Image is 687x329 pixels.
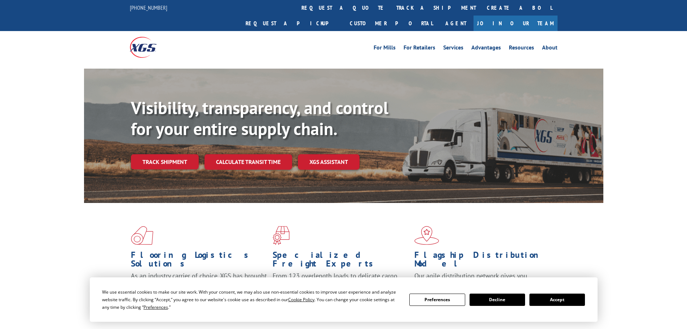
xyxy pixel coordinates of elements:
[471,45,501,53] a: Advantages
[298,154,360,170] a: XGS ASSISTANT
[344,16,438,31] a: Customer Portal
[240,16,344,31] a: Request a pickup
[131,226,153,245] img: xgs-icon-total-supply-chain-intelligence-red
[273,226,290,245] img: xgs-icon-focused-on-flooring-red
[414,251,551,272] h1: Flagship Distribution Model
[438,16,474,31] a: Agent
[409,294,465,306] button: Preferences
[131,96,388,140] b: Visibility, transparency, and control for your entire supply chain.
[529,294,585,306] button: Accept
[470,294,525,306] button: Decline
[273,272,409,304] p: From 123 overlength loads to delicate cargo, our experienced staff knows the best way to move you...
[90,277,598,322] div: Cookie Consent Prompt
[102,288,401,311] div: We use essential cookies to make our site work. With your consent, we may also use non-essential ...
[374,45,396,53] a: For Mills
[131,272,267,297] span: As an industry carrier of choice, XGS has brought innovation and dedication to flooring logistics...
[542,45,558,53] a: About
[130,4,167,11] a: [PHONE_NUMBER]
[404,45,435,53] a: For Retailers
[288,296,314,303] span: Cookie Policy
[131,251,267,272] h1: Flooring Logistics Solutions
[144,304,168,310] span: Preferences
[443,45,463,53] a: Services
[131,154,199,169] a: Track shipment
[414,272,547,289] span: Our agile distribution network gives you nationwide inventory management on demand.
[204,154,292,170] a: Calculate transit time
[414,226,439,245] img: xgs-icon-flagship-distribution-model-red
[273,251,409,272] h1: Specialized Freight Experts
[474,16,558,31] a: Join Our Team
[509,45,534,53] a: Resources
